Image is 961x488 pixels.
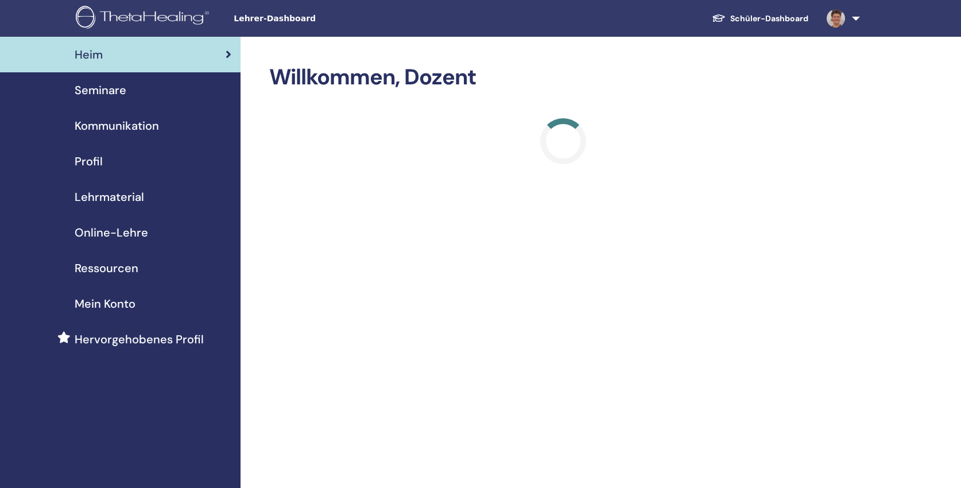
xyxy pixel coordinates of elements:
[75,117,159,134] span: Kommunikation
[75,331,204,348] span: Hervorgehobenes Profil
[712,13,726,23] img: graduation-cap-white.svg
[76,6,213,32] img: logo.png
[75,224,148,241] span: Online-Lehre
[827,9,845,28] img: default.jpg
[75,260,138,277] span: Ressourcen
[75,82,126,99] span: Seminare
[75,153,103,170] span: Profil
[234,13,406,25] span: Lehrer-Dashboard
[75,188,144,206] span: Lehrmaterial
[269,64,858,91] h2: Willkommen, Dozent
[703,8,817,29] a: Schüler-Dashboard
[75,295,135,312] span: Mein Konto
[75,46,103,63] span: Heim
